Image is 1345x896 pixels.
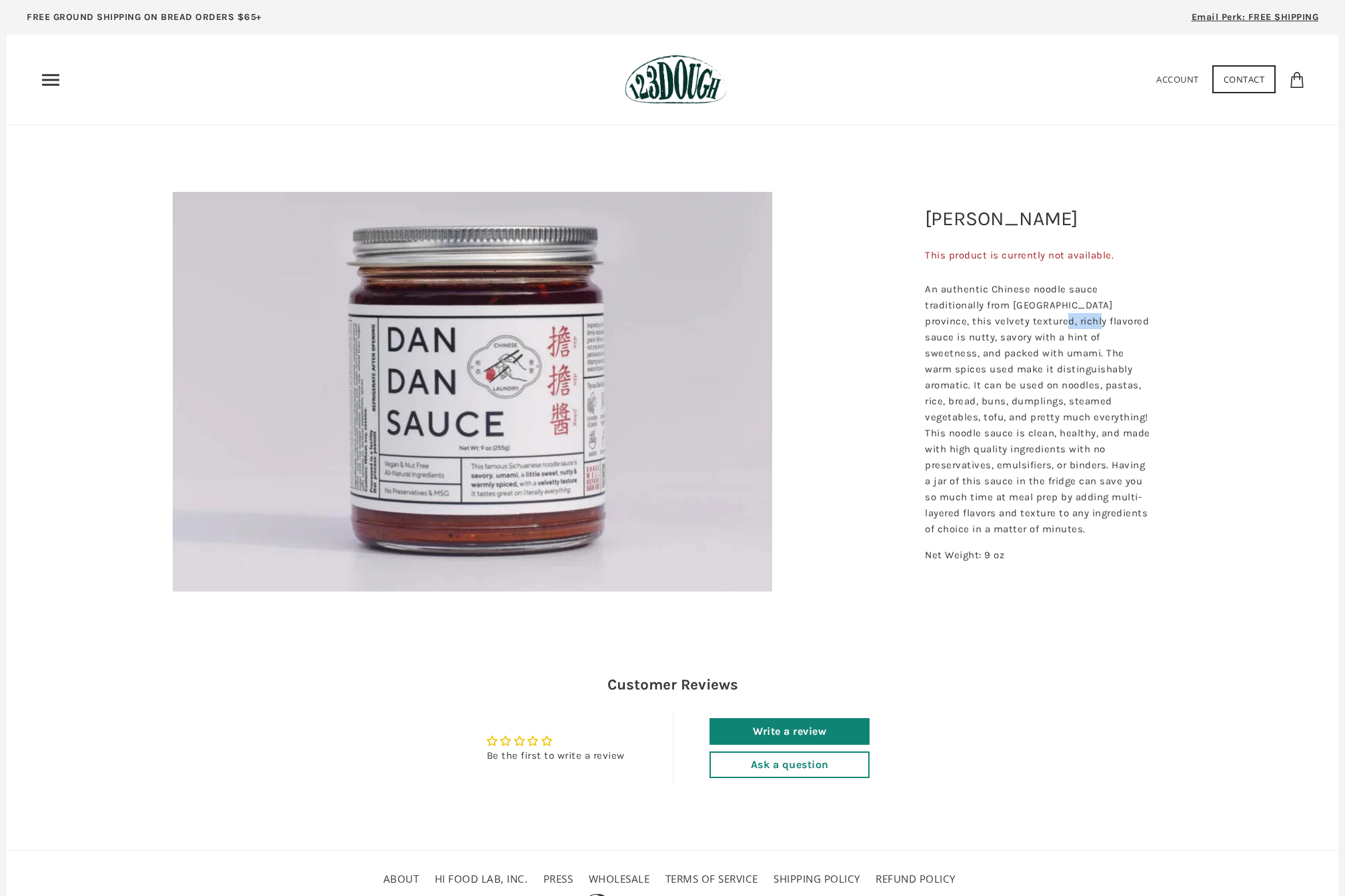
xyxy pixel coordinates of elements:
a: FREE GROUND SHIPPING ON BREAD ORDERS $65+ [7,7,282,35]
a: Refund policy [876,872,956,885]
a: Account [1156,73,1199,85]
a: Press [543,872,573,885]
a: Write a review [710,718,870,745]
img: 123Dough Bakery [625,55,727,105]
p: Net Weight: 9 oz [925,547,1152,563]
a: HI FOOD LAB, INC. [435,872,528,885]
div: This product is currently not available. [925,242,1152,268]
p: FREE GROUND SHIPPING ON BREAD ORDERS $65+ [27,10,262,25]
img: Dan Dan Sauce [173,192,772,592]
nav: Primary [40,69,61,91]
ul: Secondary [380,867,966,891]
a: Contact [1212,65,1276,93]
h2: Customer Reviews [283,674,1062,695]
a: Shipping Policy [774,872,860,885]
a: Ask a question [710,751,870,778]
p: An authentic Chinese noodle sauce traditionally from [GEOGRAPHIC_DATA] province, this velvety tex... [925,281,1152,537]
h1: [PERSON_NAME] [915,198,1162,239]
a: Email Perk: FREE SHIPPING [1172,7,1339,35]
a: Wholesale [589,872,650,885]
span: Email Perk: FREE SHIPPING [1192,11,1319,23]
a: Dan Dan Sauce [73,192,872,592]
div: Average rating is 0.00 stars [487,733,625,749]
div: Be the first to write a review [487,749,625,763]
a: Terms of service [665,872,758,885]
a: About [383,872,419,885]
